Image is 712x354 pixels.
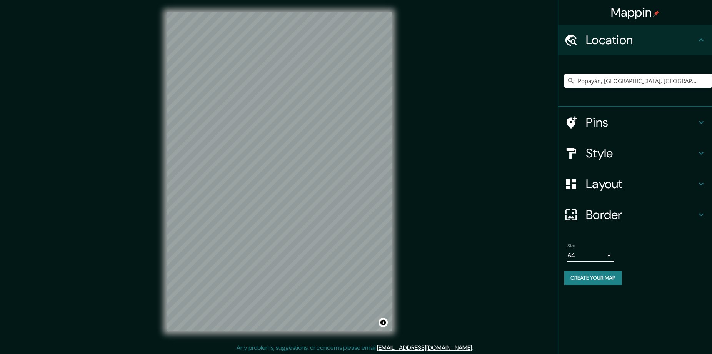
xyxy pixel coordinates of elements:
button: Toggle attribution [379,318,388,327]
div: . [474,343,476,352]
h4: Style [586,145,697,161]
div: Location [558,25,712,55]
label: Size [567,243,575,249]
canvas: Map [167,12,392,331]
h4: Border [586,207,697,222]
div: . [473,343,474,352]
h4: Mappin [611,5,660,20]
img: pin-icon.png [653,10,659,17]
div: Pins [558,107,712,138]
button: Create your map [564,271,622,285]
h4: Layout [586,176,697,192]
h4: Pins [586,115,697,130]
a: [EMAIL_ADDRESS][DOMAIN_NAME] [377,344,472,352]
div: Layout [558,169,712,199]
h4: Location [586,32,697,48]
p: Any problems, suggestions, or concerns please email . [237,343,473,352]
input: Pick your city or area [564,74,712,88]
div: Style [558,138,712,169]
div: A4 [567,249,614,262]
iframe: Help widget launcher [644,324,704,346]
div: Border [558,199,712,230]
